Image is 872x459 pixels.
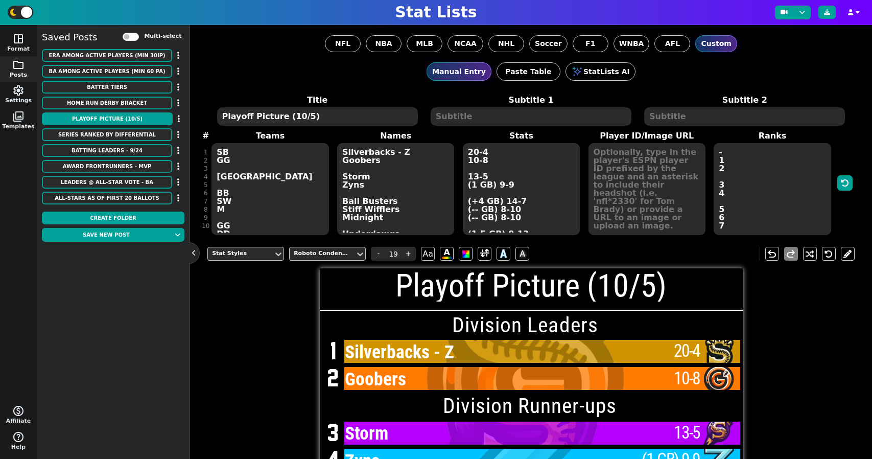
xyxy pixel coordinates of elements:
[427,62,491,81] button: Manual Entry
[202,214,209,222] div: 9
[714,143,831,235] textarea: - 1 2 3 4 5 6 7 8 9 10
[766,248,778,260] span: undo
[638,94,852,106] label: Subtitle 2
[395,3,477,21] h1: Stat Lists
[207,130,333,142] label: Teams
[211,143,328,235] textarea: SB GG [GEOGRAPHIC_DATA] BB SW M GG DD NA
[42,160,172,173] button: Award Frontrunners - MVP
[12,110,25,123] span: photo_library
[710,130,835,142] label: Ranks
[433,309,617,341] input: Add text
[320,270,743,302] h1: Playoff Picture (10/5)
[337,143,454,235] textarea: Silverbacks - Z Goobers Storm Zyns Ball Busters Stiff Wifflers Midnight Underdawgs Dirty Dawgs Dr...
[42,49,172,62] button: ERA among active players (min 30IP)
[454,38,477,49] span: NCAA
[422,390,637,422] input: Add text
[12,84,25,97] span: settings
[463,143,580,235] textarea: 20-4 10-8 13-5 (1 GB) 9-9 (+4 GB) 14-7 (-- GB) 8-10 (-- GB) 8-10 (1.5 GB) 8-13 (3.5 GB) 3-12 (6.5...
[42,144,172,157] button: Batting Leaders - 9/24
[329,309,336,337] span: -
[674,420,700,446] span: 13-5
[42,112,173,125] button: Playoff Picture (10/5)
[210,94,424,106] label: Title
[497,62,560,81] button: Paste Table
[202,165,209,173] div: 3
[674,338,700,364] span: 20-4
[701,38,731,49] span: Custom
[12,59,25,71] span: folder
[498,38,514,49] span: NHL
[584,130,710,142] label: Player ID/Image URL
[202,230,209,238] div: 11
[42,192,172,204] button: All-Stars as of first 20 Ballots
[217,107,418,126] textarea: Playoff Picture (10/5)
[345,424,624,444] span: Storm
[12,33,25,45] span: space_dashboard
[785,248,797,260] span: redo
[324,418,341,446] span: 3
[565,62,635,81] button: StatLists AI
[424,94,638,106] label: Subtitle 1
[500,245,507,262] span: A
[202,205,209,214] div: 8
[42,32,97,43] h5: Saved Posts
[619,38,644,49] span: WNBA
[416,38,433,49] span: MLB
[515,247,529,261] span: A
[294,249,351,258] div: Roboto Condensed
[42,81,172,94] button: Batter Tiers
[421,247,435,261] span: Aa
[202,173,209,181] div: 4
[42,97,172,109] button: Home Run Derby Bracket
[327,337,339,365] span: 1
[375,38,392,49] span: NBA
[42,65,172,78] button: Ba among active players (min 60 PA)
[202,197,209,205] div: 7
[345,342,624,362] span: Silverbacks - Z
[324,364,341,392] span: 2
[202,130,209,142] label: #
[202,222,209,230] div: 10
[674,366,700,392] span: 10-8
[535,38,562,49] span: Soccer
[784,247,798,261] button: redo
[765,247,779,261] button: undo
[371,247,386,261] span: -
[12,405,25,417] span: monetization_on
[333,130,459,142] label: Names
[202,156,209,165] div: 2
[665,38,680,49] span: AFL
[212,249,269,258] div: Stat Styles
[144,32,181,41] label: Multi-select
[42,228,171,242] button: Save new post
[202,181,209,189] div: 5
[42,176,172,189] button: Leaders @ All-Star Vote - BA
[202,148,209,156] div: 1
[12,431,25,443] span: help
[42,128,172,141] button: Series Ranked by Differential
[42,212,184,224] button: Create Folder
[459,130,584,142] label: Stats
[335,38,350,49] span: NFL
[202,189,209,197] div: 6
[585,38,595,49] span: F1
[400,247,416,261] span: +
[345,370,624,389] span: Goobers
